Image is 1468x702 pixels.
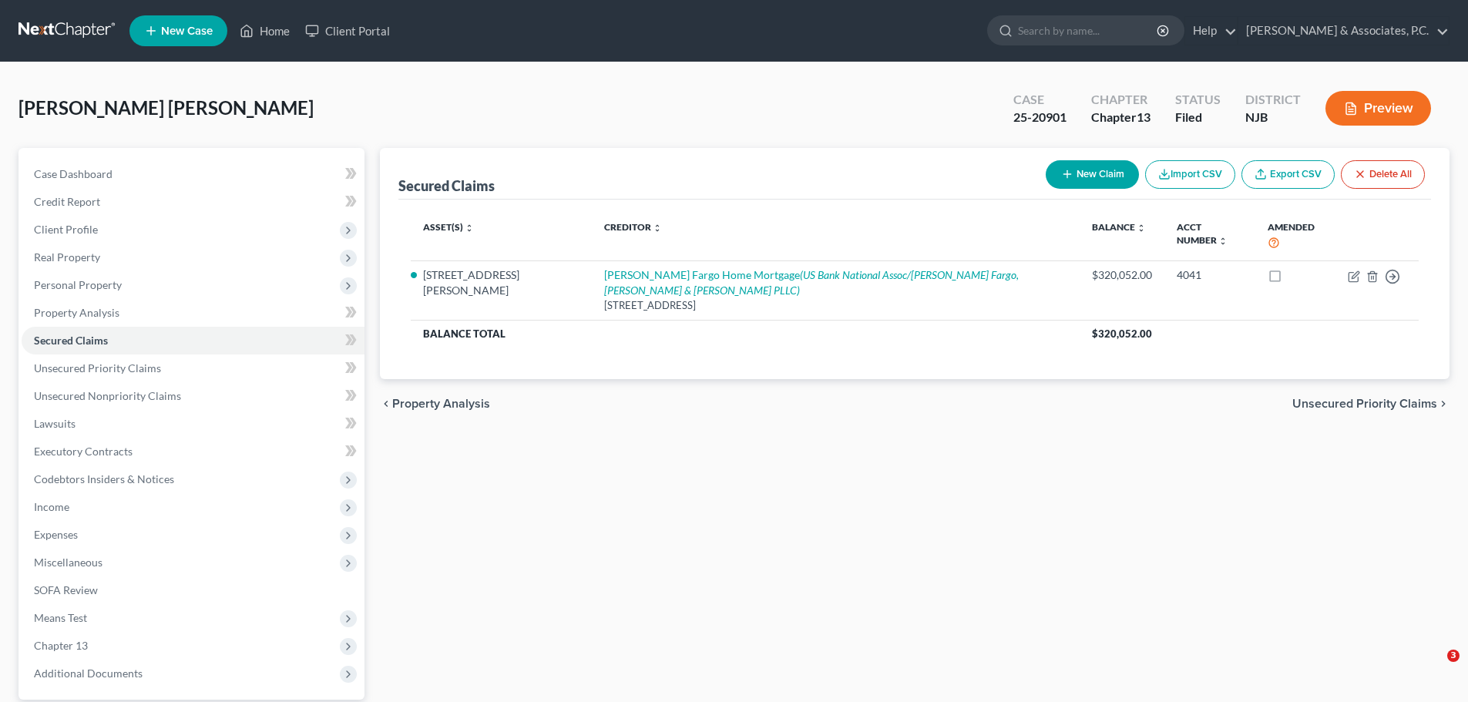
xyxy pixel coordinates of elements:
[1447,650,1460,662] span: 3
[22,382,364,410] a: Unsecured Nonpriority Claims
[232,17,297,45] a: Home
[22,438,364,465] a: Executory Contracts
[34,223,98,236] span: Client Profile
[34,583,98,596] span: SOFA Review
[297,17,398,45] a: Client Portal
[22,160,364,188] a: Case Dashboard
[34,556,102,569] span: Miscellaneous
[22,327,364,354] a: Secured Claims
[1255,212,1335,260] th: Amended
[18,96,314,119] span: [PERSON_NAME] [PERSON_NAME]
[1292,398,1450,410] button: Unsecured Priority Claims chevron_right
[1325,91,1431,126] button: Preview
[1013,91,1067,109] div: Case
[34,639,88,652] span: Chapter 13
[1341,160,1425,189] button: Delete All
[1145,160,1235,189] button: Import CSV
[22,354,364,382] a: Unsecured Priority Claims
[465,223,474,233] i: unfold_more
[1177,221,1228,246] a: Acct Number unfold_more
[1175,91,1221,109] div: Status
[1416,650,1453,687] iframe: Intercom live chat
[1092,221,1146,233] a: Balance unfold_more
[1185,17,1237,45] a: Help
[392,398,490,410] span: Property Analysis
[34,334,108,347] span: Secured Claims
[1437,398,1450,410] i: chevron_right
[34,472,174,485] span: Codebtors Insiders & Notices
[22,576,364,604] a: SOFA Review
[34,361,161,375] span: Unsecured Priority Claims
[604,268,1019,297] a: [PERSON_NAME] Fargo Home Mortgage(US Bank National Assoc/[PERSON_NAME] Fargo, [PERSON_NAME] & [PE...
[34,667,143,680] span: Additional Documents
[1177,267,1243,283] div: 4041
[604,298,1067,313] div: [STREET_ADDRESS]
[1137,109,1151,124] span: 13
[1292,398,1437,410] span: Unsecured Priority Claims
[1046,160,1139,189] button: New Claim
[161,25,213,37] span: New Case
[34,389,181,402] span: Unsecured Nonpriority Claims
[22,299,364,327] a: Property Analysis
[34,417,76,430] span: Lawsuits
[34,306,119,319] span: Property Analysis
[34,500,69,513] span: Income
[34,278,122,291] span: Personal Property
[1092,267,1152,283] div: $320,052.00
[34,195,100,208] span: Credit Report
[34,250,100,264] span: Real Property
[423,221,474,233] a: Asset(s) unfold_more
[1091,109,1151,126] div: Chapter
[1238,17,1449,45] a: [PERSON_NAME] & Associates, P.C.
[1092,327,1152,340] span: $320,052.00
[411,320,1080,348] th: Balance Total
[22,188,364,216] a: Credit Report
[1175,109,1221,126] div: Filed
[1241,160,1335,189] a: Export CSV
[604,221,662,233] a: Creditor unfold_more
[380,398,392,410] i: chevron_left
[34,611,87,624] span: Means Test
[22,410,364,438] a: Lawsuits
[653,223,662,233] i: unfold_more
[1218,237,1228,246] i: unfold_more
[1091,91,1151,109] div: Chapter
[34,528,78,541] span: Expenses
[1245,109,1301,126] div: NJB
[604,268,1019,297] i: (US Bank National Assoc/[PERSON_NAME] Fargo, [PERSON_NAME] & [PERSON_NAME] PLLC)
[1013,109,1067,126] div: 25-20901
[398,176,495,195] div: Secured Claims
[34,167,113,180] span: Case Dashboard
[1137,223,1146,233] i: unfold_more
[1245,91,1301,109] div: District
[1018,16,1159,45] input: Search by name...
[34,445,133,458] span: Executory Contracts
[380,398,490,410] button: chevron_left Property Analysis
[423,267,579,298] li: [STREET_ADDRESS][PERSON_NAME]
